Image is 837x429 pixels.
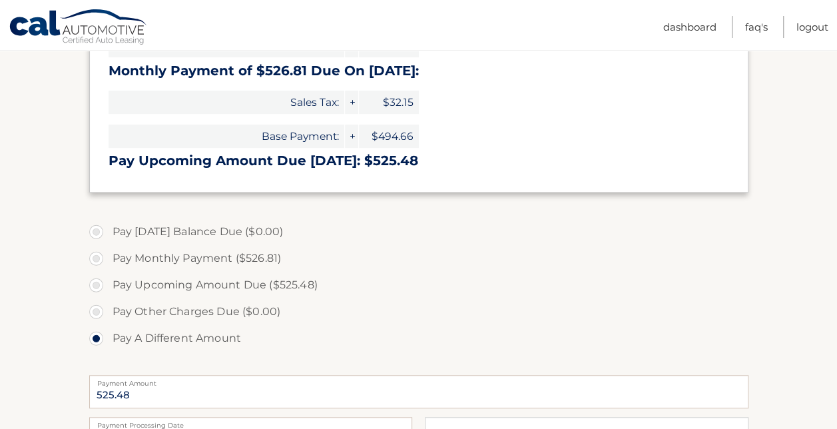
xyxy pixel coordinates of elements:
span: + [345,125,358,148]
h3: Pay Upcoming Amount Due [DATE]: $525.48 [109,153,729,169]
label: Pay A Different Amount [89,325,748,352]
label: Pay Upcoming Amount Due ($525.48) [89,272,748,298]
input: Payment Amount [89,375,748,408]
label: Pay Other Charges Due ($0.00) [89,298,748,325]
a: Logout [796,16,828,38]
a: Dashboard [663,16,716,38]
span: Base Payment: [109,125,344,148]
label: Payment Amount [89,375,748,386]
h3: Monthly Payment of $526.81 Due On [DATE]: [109,63,729,79]
label: Pay Monthly Payment ($526.81) [89,245,748,272]
span: $32.15 [359,91,419,114]
span: + [345,91,358,114]
span: $494.66 [359,125,419,148]
a: Cal Automotive [9,9,148,47]
span: Sales Tax: [109,91,344,114]
a: FAQ's [745,16,768,38]
label: Pay [DATE] Balance Due ($0.00) [89,218,748,245]
label: Payment Processing Date [89,417,412,428]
